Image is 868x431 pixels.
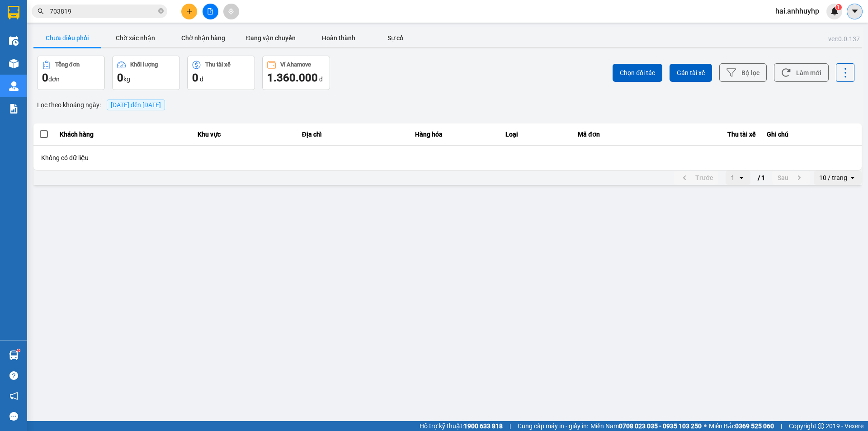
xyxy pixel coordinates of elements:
[819,173,847,182] div: 10 / trang
[117,71,175,85] div: kg
[117,71,123,84] span: 0
[518,421,588,431] span: Cung cấp máy in - giấy in:
[297,123,410,146] th: Địa chỉ
[262,56,330,90] button: Ví Ahamove1.360.000 đ
[849,174,856,181] svg: open
[768,5,826,17] span: hai.anhhuyhp
[9,350,19,360] img: warehouse-icon
[761,123,862,146] th: Ghi chú
[781,421,782,431] span: |
[830,7,839,15] img: icon-new-feature
[9,59,19,68] img: warehouse-icon
[305,29,373,47] button: Hoàn thành
[51,39,129,71] span: Chuyển phát nhanh: [GEOGRAPHIC_DATA] - [GEOGRAPHIC_DATA]
[107,99,165,110] span: [DATE] đến [DATE]
[112,56,180,90] button: Khối lượng0kg
[17,349,20,352] sup: 1
[267,71,318,84] span: 1.360.000
[4,36,50,82] img: logo
[42,71,48,84] span: 0
[731,173,735,182] div: 1
[464,422,503,430] strong: 1900 633 818
[9,81,19,91] img: warehouse-icon
[192,71,198,84] span: 0
[9,371,18,380] span: question-circle
[42,71,100,85] div: đơn
[228,8,234,14] span: aim
[646,129,756,140] div: Thu tài xế
[9,104,19,114] img: solution-icon
[181,4,197,19] button: plus
[37,100,101,110] span: Lọc theo khoảng ngày :
[774,63,829,82] button: Làm mới
[509,421,511,431] span: |
[9,36,19,46] img: warehouse-icon
[670,64,712,82] button: Gán tài xế
[41,153,854,162] div: Không có dữ liệu
[207,8,213,14] span: file-add
[186,8,193,14] span: plus
[572,123,640,146] th: Mã đơn
[613,64,662,82] button: Chọn đối tác
[818,423,824,429] span: copyright
[709,421,774,431] span: Miền Bắc
[835,4,842,10] sup: 1
[420,421,503,431] span: Hỗ trợ kỹ thuật:
[267,71,325,85] div: đ
[280,62,311,68] div: Ví Ahamove
[851,7,859,15] span: caret-down
[410,123,500,146] th: Hàng hóa
[837,4,840,10] span: 1
[203,4,218,19] button: file-add
[9,412,18,421] span: message
[620,68,655,77] span: Chọn đối tác
[205,62,231,68] div: Thu tài xế
[719,63,767,82] button: Bộ lọc
[56,7,124,37] strong: CHUYỂN PHÁT NHANH VIP ANH HUY
[674,171,718,185] button: previous page. current page 1 / 1
[158,8,164,14] span: close-circle
[37,56,105,90] button: Tổng đơn0đơn
[169,29,237,47] button: Chờ nhận hàng
[130,62,158,68] div: Khối lượng
[33,29,101,47] button: Chưa điều phối
[373,29,418,47] button: Sự cố
[738,174,745,181] svg: open
[500,123,572,146] th: Loại
[619,422,702,430] strong: 0708 023 035 - 0935 103 250
[192,71,250,85] div: đ
[590,421,702,431] span: Miền Nam
[223,4,239,19] button: aim
[758,172,765,183] span: / 1
[735,422,774,430] strong: 0369 525 060
[772,171,810,185] button: next page. current page 1 / 1
[848,173,849,182] input: Selected 10 / trang.
[9,392,18,400] span: notification
[55,62,80,68] div: Tổng đơn
[38,8,44,14] span: search
[237,29,305,47] button: Đang vận chuyển
[8,6,19,19] img: logo-vxr
[847,4,863,19] button: caret-down
[187,56,255,90] button: Thu tài xế0 đ
[50,6,156,16] input: Tìm tên, số ĐT hoặc mã đơn
[111,101,161,109] span: 11/08/2025 đến 11/08/2025
[677,68,705,77] span: Gán tài xế
[192,123,297,146] th: Khu vực
[101,29,169,47] button: Chờ xác nhận
[704,424,707,428] span: ⚪️
[54,123,192,146] th: Khách hàng
[158,7,164,16] span: close-circle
